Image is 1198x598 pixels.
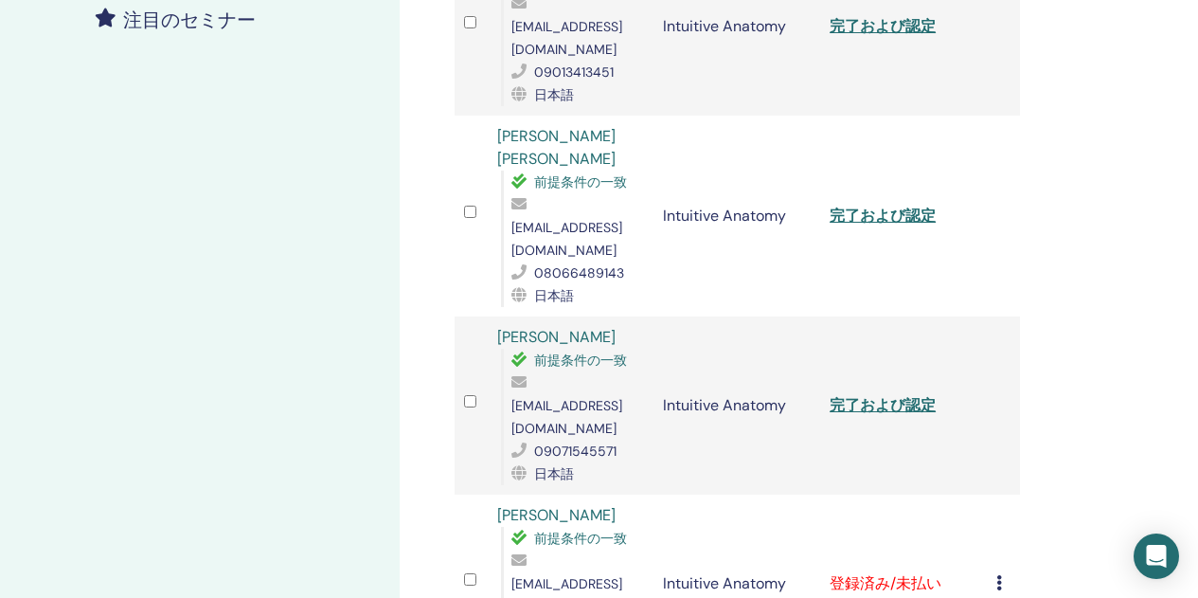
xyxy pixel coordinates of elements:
span: 前提条件の一致 [534,173,627,190]
span: 前提条件の一致 [534,530,627,547]
h4: 注目のセミナー [123,9,256,31]
a: [PERSON_NAME] [497,327,616,347]
td: Intuitive Anatomy [653,317,820,495]
span: 09013413451 [534,63,614,81]
span: 日本語 [534,86,574,103]
span: 日本語 [534,465,574,482]
td: Intuitive Anatomy [653,116,820,317]
span: [EMAIL_ADDRESS][DOMAIN_NAME] [511,397,622,437]
a: [PERSON_NAME] [497,505,616,525]
a: [PERSON_NAME] [PERSON_NAME] [497,126,631,169]
span: 08066489143 [534,264,624,281]
span: [EMAIL_ADDRESS][DOMAIN_NAME] [511,18,622,58]
span: 09071545571 [534,443,617,460]
a: 完了および認定 [830,395,936,415]
span: 日本語 [534,287,574,304]
a: 完了および認定 [830,206,936,226]
span: 前提条件の一致 [534,352,627,369]
div: Open Intercom Messenger [1134,534,1179,579]
span: [EMAIL_ADDRESS][DOMAIN_NAME] [511,219,622,259]
a: 完了および認定 [830,16,936,36]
